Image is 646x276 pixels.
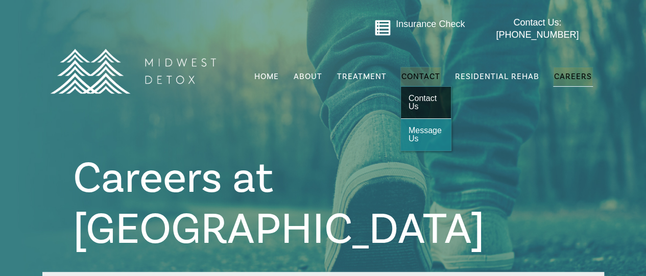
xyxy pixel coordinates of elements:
span: Careers [554,71,592,82]
span: Contact Us [409,94,437,111]
img: MD Logo Horitzontal white-01 (1) (1) [43,27,222,116]
span: Careers at [GEOGRAPHIC_DATA] [73,150,485,258]
a: Residential Rehab [454,67,540,86]
span: Residential Rehab [455,71,539,82]
span: Contact [401,72,440,81]
span: Treatment [337,72,387,81]
a: Contact Us [401,87,451,118]
span: Message Us [409,126,442,143]
span: About [294,72,322,81]
a: Treatment [336,67,388,86]
span: Contact Us: [PHONE_NUMBER] [496,17,579,39]
a: Contact Us: [PHONE_NUMBER] [476,17,599,41]
span: Home [254,71,279,82]
a: Go to midwestdetox.com/message-form-page/ [374,19,391,40]
a: About [293,67,323,86]
a: Insurance Check [396,19,465,29]
a: Message Us [401,119,451,150]
a: Home [253,67,280,86]
a: Contact [400,67,441,86]
a: Careers [553,67,593,86]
